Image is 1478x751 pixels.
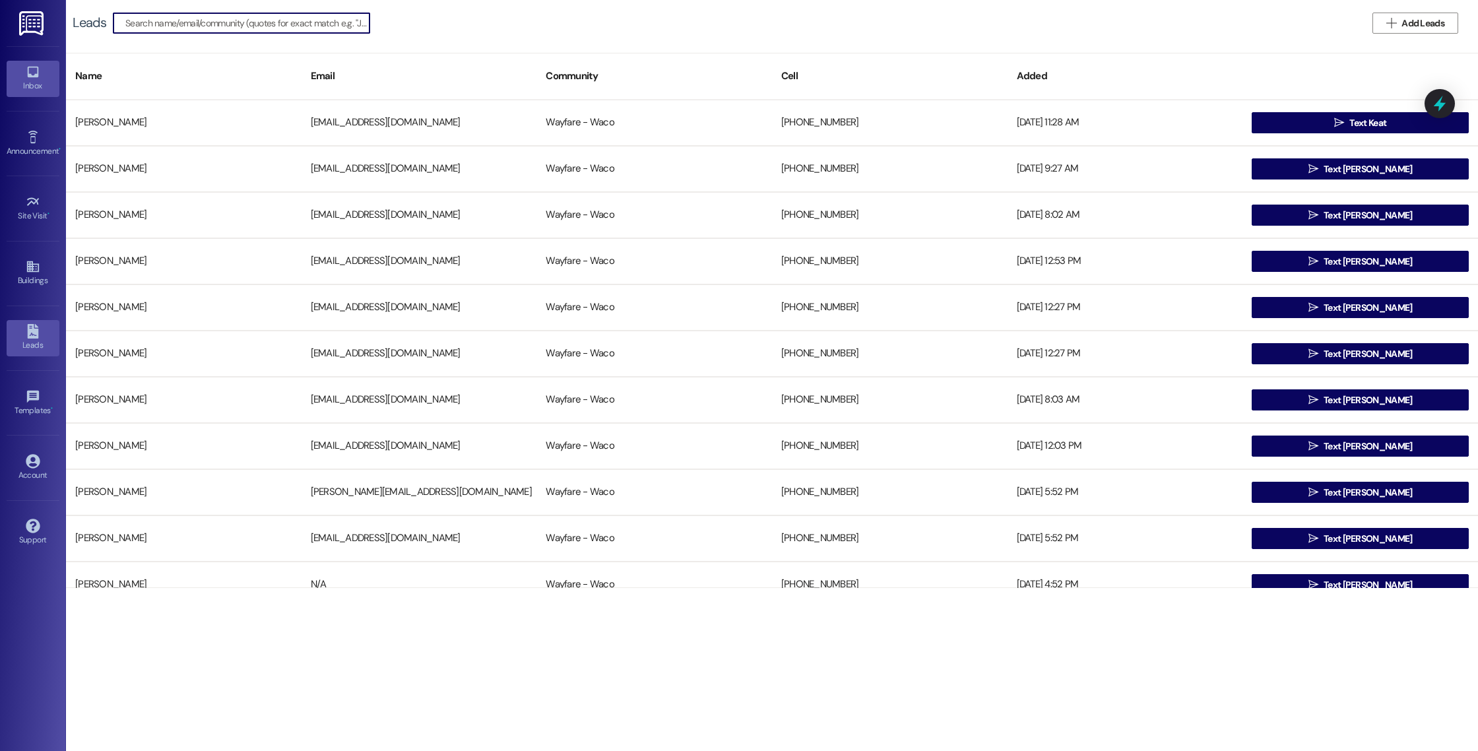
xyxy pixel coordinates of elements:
[772,248,1008,275] div: [PHONE_NUMBER]
[1324,440,1412,453] span: Text [PERSON_NAME]
[772,294,1008,321] div: [PHONE_NUMBER]
[536,110,772,136] div: Wayfare - Waco
[1008,294,1243,321] div: [DATE] 12:27 PM
[772,202,1008,228] div: [PHONE_NUMBER]
[1308,210,1318,220] i: 
[1308,579,1318,590] i: 
[1252,389,1469,410] button: Text [PERSON_NAME]
[1008,202,1243,228] div: [DATE] 8:02 AM
[7,61,59,96] a: Inbox
[66,248,302,275] div: [PERSON_NAME]
[1324,532,1412,546] span: Text [PERSON_NAME]
[302,525,537,552] div: [EMAIL_ADDRESS][DOMAIN_NAME]
[66,156,302,182] div: [PERSON_NAME]
[66,60,302,92] div: Name
[1008,571,1243,598] div: [DATE] 4:52 PM
[125,14,369,32] input: Search name/email/community (quotes for exact match e.g. "John Smith")
[66,479,302,506] div: [PERSON_NAME]
[536,387,772,413] div: Wayfare - Waco
[1252,343,1469,364] button: Text [PERSON_NAME]
[1252,436,1469,457] button: Text [PERSON_NAME]
[19,11,46,36] img: ResiDesk Logo
[536,525,772,552] div: Wayfare - Waco
[1008,341,1243,367] div: [DATE] 12:27 PM
[302,202,537,228] div: [EMAIL_ADDRESS][DOMAIN_NAME]
[1324,255,1412,269] span: Text [PERSON_NAME]
[66,525,302,552] div: [PERSON_NAME]
[536,571,772,598] div: Wayfare - Waco
[536,341,772,367] div: Wayfare - Waco
[66,433,302,459] div: [PERSON_NAME]
[772,156,1008,182] div: [PHONE_NUMBER]
[1008,479,1243,506] div: [DATE] 5:52 PM
[302,156,537,182] div: [EMAIL_ADDRESS][DOMAIN_NAME]
[772,341,1008,367] div: [PHONE_NUMBER]
[1372,13,1458,34] button: Add Leads
[1252,297,1469,318] button: Text [PERSON_NAME]
[536,294,772,321] div: Wayfare - Waco
[536,248,772,275] div: Wayfare - Waco
[1252,112,1469,133] button: Text Keat
[7,385,59,421] a: Templates •
[1324,209,1412,222] span: Text [PERSON_NAME]
[73,16,106,30] div: Leads
[772,110,1008,136] div: [PHONE_NUMBER]
[1008,60,1243,92] div: Added
[1308,487,1318,498] i: 
[772,433,1008,459] div: [PHONE_NUMBER]
[536,202,772,228] div: Wayfare - Waco
[302,341,537,367] div: [EMAIL_ADDRESS][DOMAIN_NAME]
[7,515,59,550] a: Support
[536,433,772,459] div: Wayfare - Waco
[1324,393,1412,407] span: Text [PERSON_NAME]
[1308,302,1318,313] i: 
[1308,395,1318,405] i: 
[1324,301,1412,315] span: Text [PERSON_NAME]
[66,110,302,136] div: [PERSON_NAME]
[66,387,302,413] div: [PERSON_NAME]
[772,571,1008,598] div: [PHONE_NUMBER]
[772,387,1008,413] div: [PHONE_NUMBER]
[1324,162,1412,176] span: Text [PERSON_NAME]
[1008,110,1243,136] div: [DATE] 11:28 AM
[1334,117,1344,128] i: 
[1252,251,1469,272] button: Text [PERSON_NAME]
[772,479,1008,506] div: [PHONE_NUMBER]
[1008,156,1243,182] div: [DATE] 9:27 AM
[7,320,59,356] a: Leads
[51,404,53,413] span: •
[1252,158,1469,180] button: Text [PERSON_NAME]
[536,60,772,92] div: Community
[7,191,59,226] a: Site Visit •
[536,479,772,506] div: Wayfare - Waco
[1349,116,1386,130] span: Text Keat
[1008,525,1243,552] div: [DATE] 5:52 PM
[302,248,537,275] div: [EMAIL_ADDRESS][DOMAIN_NAME]
[59,145,61,154] span: •
[1324,486,1412,500] span: Text [PERSON_NAME]
[7,450,59,486] a: Account
[7,255,59,291] a: Buildings
[1008,248,1243,275] div: [DATE] 12:53 PM
[48,209,49,218] span: •
[66,294,302,321] div: [PERSON_NAME]
[1252,482,1469,503] button: Text [PERSON_NAME]
[302,479,537,506] div: [PERSON_NAME][EMAIL_ADDRESS][DOMAIN_NAME]
[1308,441,1318,451] i: 
[1308,164,1318,174] i: 
[302,60,537,92] div: Email
[1252,574,1469,595] button: Text [PERSON_NAME]
[1008,387,1243,413] div: [DATE] 8:03 AM
[66,202,302,228] div: [PERSON_NAME]
[772,60,1008,92] div: Cell
[1308,256,1318,267] i: 
[536,156,772,182] div: Wayfare - Waco
[1386,18,1396,28] i: 
[1252,528,1469,549] button: Text [PERSON_NAME]
[1324,347,1412,361] span: Text [PERSON_NAME]
[66,341,302,367] div: [PERSON_NAME]
[302,433,537,459] div: [EMAIL_ADDRESS][DOMAIN_NAME]
[1401,16,1444,30] span: Add Leads
[1008,433,1243,459] div: [DATE] 12:03 PM
[1252,205,1469,226] button: Text [PERSON_NAME]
